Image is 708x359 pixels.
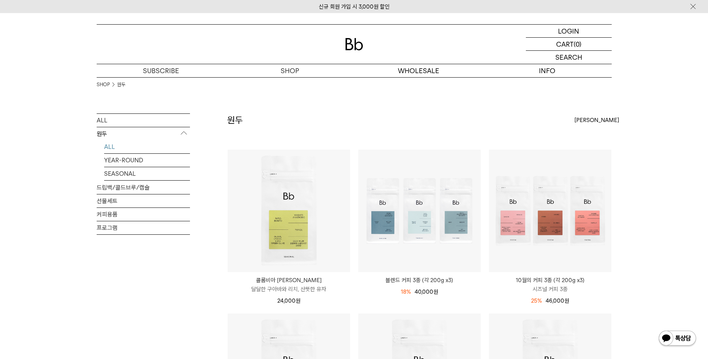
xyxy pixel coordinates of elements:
img: 카카오톡 채널 1:1 채팅 버튼 [658,330,697,348]
p: SEARCH [555,51,582,64]
a: ALL [97,114,190,127]
span: 원 [296,297,300,304]
img: 콜롬비아 파티오 보니토 [228,150,350,272]
span: 24,000 [277,297,300,304]
span: 40,000 [415,288,438,295]
a: 신규 회원 가입 시 3,000원 할인 [319,3,390,10]
a: 10월의 커피 3종 (각 200g x3) 시즈널 커피 3종 [489,276,611,294]
a: CART (0) [526,38,612,51]
img: 10월의 커피 3종 (각 200g x3) [489,150,611,272]
p: INFO [483,64,612,77]
h2: 원두 [227,114,243,127]
a: 커피용품 [97,208,190,221]
p: (0) [574,38,581,50]
div: 18% [401,287,411,296]
a: 콜롬비아 [PERSON_NAME] 달달한 구아바와 리치, 산뜻한 유자 [228,276,350,294]
a: LOGIN [526,25,612,38]
span: 46,000 [546,297,569,304]
p: 시즈널 커피 3종 [489,285,611,294]
a: SHOP [97,81,110,88]
div: 25% [531,296,542,305]
img: 블렌드 커피 3종 (각 200g x3) [358,150,481,272]
p: 콜롬비아 [PERSON_NAME] [228,276,350,285]
p: LOGIN [558,25,579,37]
a: YEAR-ROUND [104,154,190,167]
span: 원 [433,288,438,295]
p: 달달한 구아바와 리치, 산뜻한 유자 [228,285,350,294]
img: 로고 [345,38,363,50]
a: 원두 [117,81,125,88]
a: 프로그램 [97,221,190,234]
a: 드립백/콜드브루/캡슐 [97,181,190,194]
a: SHOP [225,64,354,77]
span: 원 [564,297,569,304]
p: WHOLESALE [354,64,483,77]
a: SEASONAL [104,167,190,180]
p: CART [556,38,574,50]
span: [PERSON_NAME] [574,116,619,125]
p: 원두 [97,127,190,141]
a: ALL [104,140,190,153]
a: SUBSCRIBE [97,64,225,77]
a: 블렌드 커피 3종 (각 200g x3) [358,276,481,285]
a: 선물세트 [97,194,190,207]
p: 10월의 커피 3종 (각 200g x3) [489,276,611,285]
